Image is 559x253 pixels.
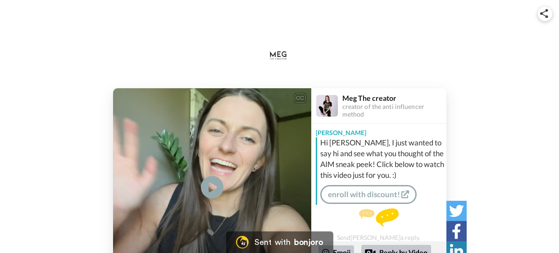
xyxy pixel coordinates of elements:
[262,39,298,75] img: logo
[311,124,446,137] div: [PERSON_NAME]
[236,236,248,248] img: Bonjoro Logo
[316,95,338,117] img: Profile Image
[320,137,444,181] div: Hi [PERSON_NAME], I just wanted to say hi and see what you thought of the AIM sneak peek! Click b...
[294,238,323,246] div: bonjoro
[342,103,446,118] div: creator of the anti influencer method
[226,231,333,253] a: Bonjoro LogoSent withbonjoro
[311,208,446,241] div: Send [PERSON_NAME] a reply.
[320,185,417,204] a: enroll with discount!
[359,208,399,226] img: message.svg
[540,9,548,18] img: ic_share.svg
[255,238,291,246] div: Sent with
[295,94,306,103] div: CC
[342,94,446,102] div: Meg The creator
